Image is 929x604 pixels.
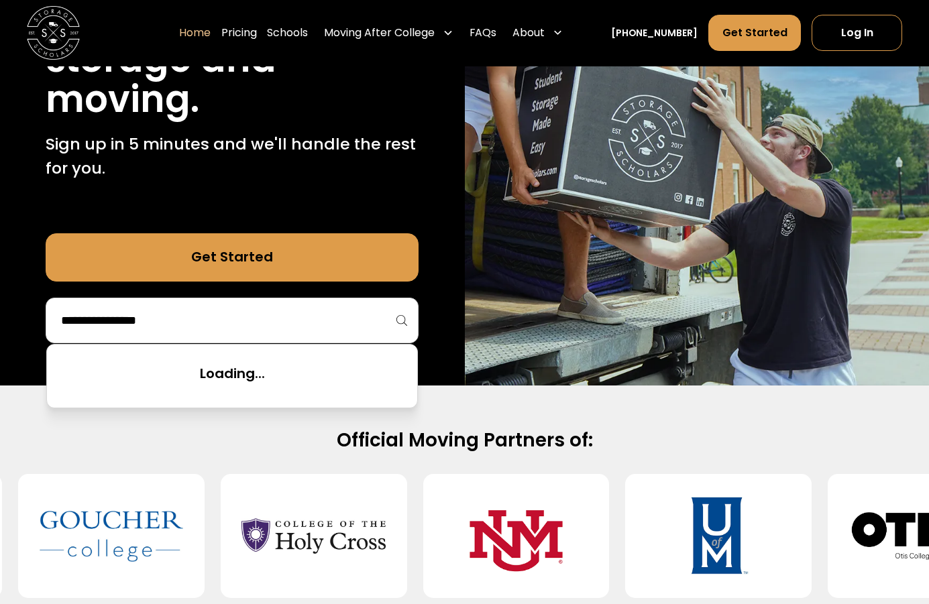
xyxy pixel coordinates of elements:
[46,132,419,180] p: Sign up in 5 minutes and we'll handle the rest for you.
[221,15,257,52] a: Pricing
[611,26,698,40] a: [PHONE_NUMBER]
[324,25,435,42] div: Moving After College
[647,485,790,588] img: University of Memphis
[512,25,545,42] div: About
[46,428,883,452] h2: Official Moving Partners of:
[179,15,211,52] a: Home
[241,485,385,588] img: College of the Holy Cross
[40,485,183,588] img: Goucher College
[470,15,496,52] a: FAQs
[46,233,419,281] a: Get Started
[27,7,80,60] img: Storage Scholars main logo
[444,485,588,588] img: University of New Mexico
[812,15,902,52] a: Log In
[507,15,569,52] div: About
[319,15,459,52] div: Moving After College
[708,15,802,52] a: Get Started
[267,15,308,52] a: Schools
[27,7,80,60] a: home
